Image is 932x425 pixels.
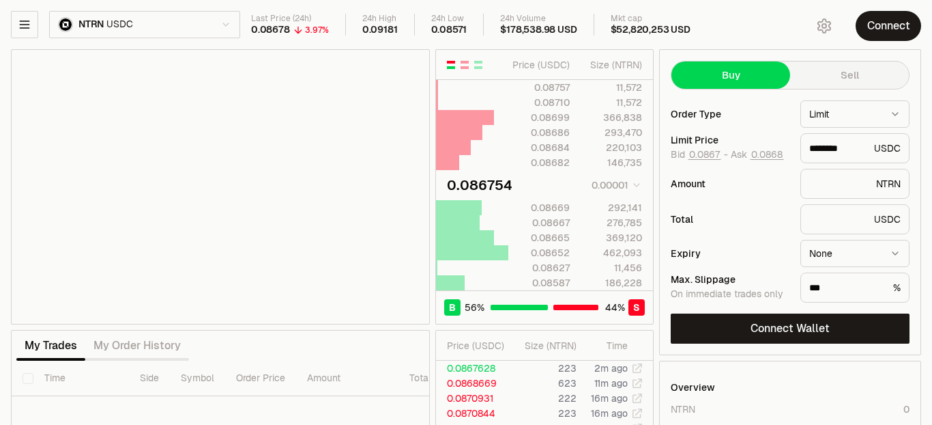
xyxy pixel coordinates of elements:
time: 11m ago [594,377,628,389]
span: S [633,301,640,314]
div: 0.08684 [509,141,570,154]
button: Connect [856,11,921,41]
div: 369,120 [581,231,642,245]
th: Symbol [170,361,225,396]
div: $178,538.98 USD [500,24,577,36]
th: Order Price [225,361,296,396]
div: 186,228 [581,276,642,290]
div: On immediate trades only [671,288,789,301]
div: 0.08665 [509,231,570,245]
iframe: Financial Chart [12,50,429,324]
button: Select all [23,373,33,384]
button: 0.0868 [750,149,784,160]
time: 16m ago [591,392,628,405]
div: 462,093 [581,246,642,260]
div: Limit Price [671,135,789,145]
div: 0.08669 [509,201,570,215]
div: 3.97% [305,25,329,36]
button: Sell [790,61,909,89]
div: Total [671,215,789,224]
div: Time [588,339,628,353]
button: 0.0867 [688,149,721,160]
div: Overview [671,381,715,394]
div: 220,103 [581,141,642,154]
button: None [800,240,909,267]
td: 223 [510,361,577,376]
td: 0.0867628 [436,361,510,376]
div: 24h Low [431,14,467,24]
th: Total [398,361,501,396]
div: Price ( USDC ) [509,58,570,72]
div: 293,470 [581,126,642,139]
button: 0.00001 [587,177,642,193]
div: 24h High [362,14,398,24]
div: Price ( USDC ) [447,339,509,353]
img: ntrn.png [58,17,73,32]
span: Bid - [671,149,728,161]
div: 0.08757 [509,81,570,94]
button: Limit [800,100,909,128]
th: Side [129,361,170,396]
button: Connect Wallet [671,314,909,344]
span: USDC [106,18,132,31]
div: 0.08667 [509,216,570,230]
div: Order Type [671,109,789,119]
time: 2m ago [594,362,628,374]
div: 0.08652 [509,246,570,260]
div: 0.09181 [362,24,398,36]
td: 0.0868669 [436,376,510,391]
div: 11,572 [581,96,642,109]
div: NTRN [671,402,695,416]
div: 292,141 [581,201,642,215]
td: 0.0870844 [436,406,510,421]
button: Show Sell Orders Only [459,59,470,70]
div: 11,572 [581,81,642,94]
div: 276,785 [581,216,642,230]
div: USDC [800,133,909,163]
div: Size ( NTRN ) [521,339,577,353]
button: Show Buy Orders Only [473,59,484,70]
div: 0.08678 [251,24,290,36]
button: Buy [671,61,790,89]
div: 24h Volume [500,14,577,24]
td: 222 [510,391,577,406]
div: 0.08699 [509,111,570,124]
div: Max. Slippage [671,275,789,284]
time: 16m ago [591,407,628,420]
div: $52,820,253 USD [611,24,690,36]
div: 0 [903,402,909,416]
span: 44 % [605,301,625,314]
div: Last Price (24h) [251,14,329,24]
div: 0.08686 [509,126,570,139]
button: Show Buy and Sell Orders [446,59,456,70]
td: 623 [510,376,577,391]
div: 0.08682 [509,156,570,169]
button: My Trades [16,332,85,359]
th: Amount [296,361,398,396]
div: 0.086754 [447,176,512,195]
span: B [449,301,456,314]
div: 366,838 [581,111,642,124]
span: Ask [731,149,784,161]
div: Mkt cap [611,14,690,24]
span: NTRN [78,18,104,31]
div: 0.08587 [509,276,570,290]
div: 0.08571 [431,24,467,36]
div: 146,735 [581,156,642,169]
div: % [800,273,909,303]
div: 11,456 [581,261,642,275]
div: 0.08710 [509,96,570,109]
div: NTRN [800,169,909,199]
div: 0.08627 [509,261,570,275]
th: Time [33,361,129,396]
td: 223 [510,406,577,421]
span: 56 % [465,301,484,314]
div: Amount [671,179,789,189]
td: 0.0870931 [436,391,510,406]
div: USDC [800,204,909,234]
div: Size ( NTRN ) [581,58,642,72]
button: My Order History [85,332,189,359]
div: Expiry [671,249,789,258]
